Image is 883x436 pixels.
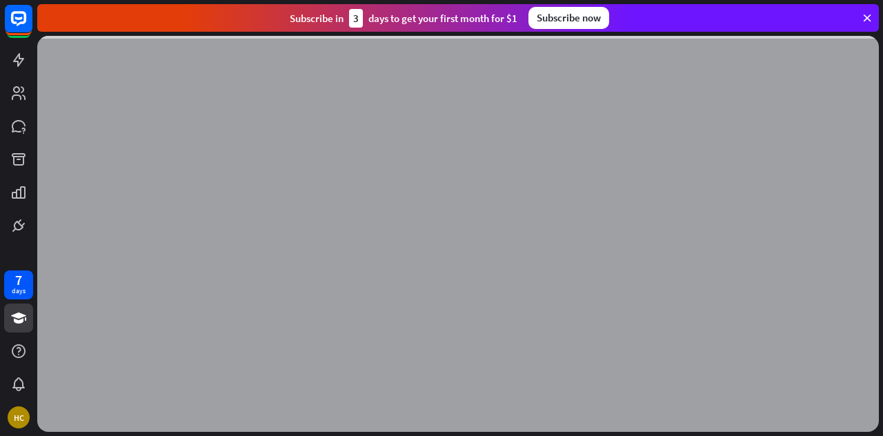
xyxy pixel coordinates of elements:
div: Subscribe now [528,7,609,29]
div: days [12,286,26,296]
div: HC [8,406,30,428]
div: 7 [15,274,22,286]
a: 7 days [4,270,33,299]
div: 3 [349,9,363,28]
div: Subscribe in days to get your first month for $1 [290,9,517,28]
